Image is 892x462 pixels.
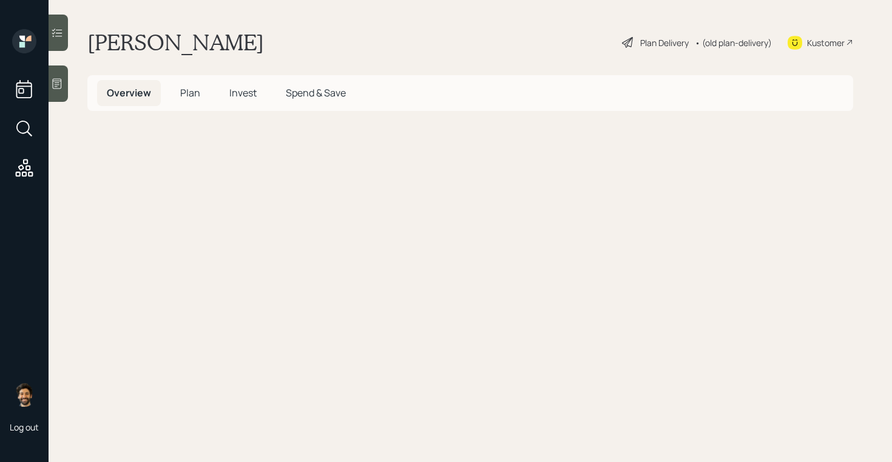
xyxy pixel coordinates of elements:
span: Overview [107,86,151,99]
div: • (old plan-delivery) [695,36,772,49]
div: Plan Delivery [640,36,689,49]
span: Plan [180,86,200,99]
span: Invest [229,86,257,99]
h1: [PERSON_NAME] [87,29,264,56]
div: Kustomer [807,36,845,49]
span: Spend & Save [286,86,346,99]
img: eric-schwartz-headshot.png [12,383,36,407]
div: Log out [10,421,39,433]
